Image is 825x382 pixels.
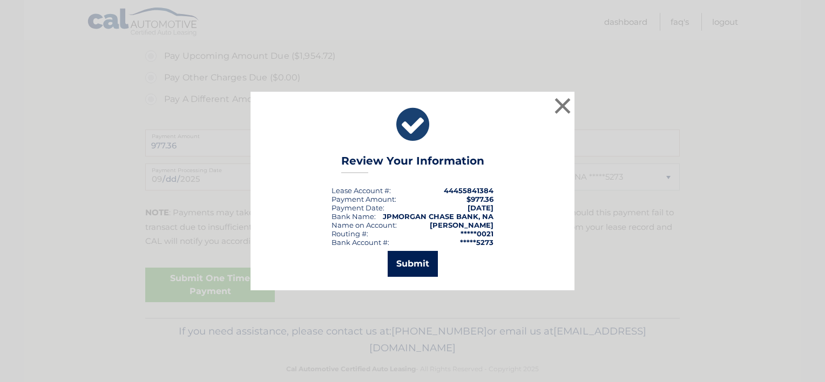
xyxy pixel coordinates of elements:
button: × [552,95,573,117]
div: : [332,203,384,212]
span: [DATE] [468,203,493,212]
button: Submit [388,251,438,277]
strong: 44455841384 [444,186,493,195]
div: Routing #: [332,229,368,238]
strong: JPMORGAN CHASE BANK, NA [383,212,493,221]
div: Payment Amount: [332,195,396,203]
h3: Review Your Information [341,154,484,173]
div: Bank Name: [332,212,376,221]
div: Name on Account: [332,221,397,229]
strong: [PERSON_NAME] [430,221,493,229]
div: Lease Account #: [332,186,391,195]
span: Payment Date [332,203,383,212]
div: Bank Account #: [332,238,389,247]
span: $977.36 [466,195,493,203]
